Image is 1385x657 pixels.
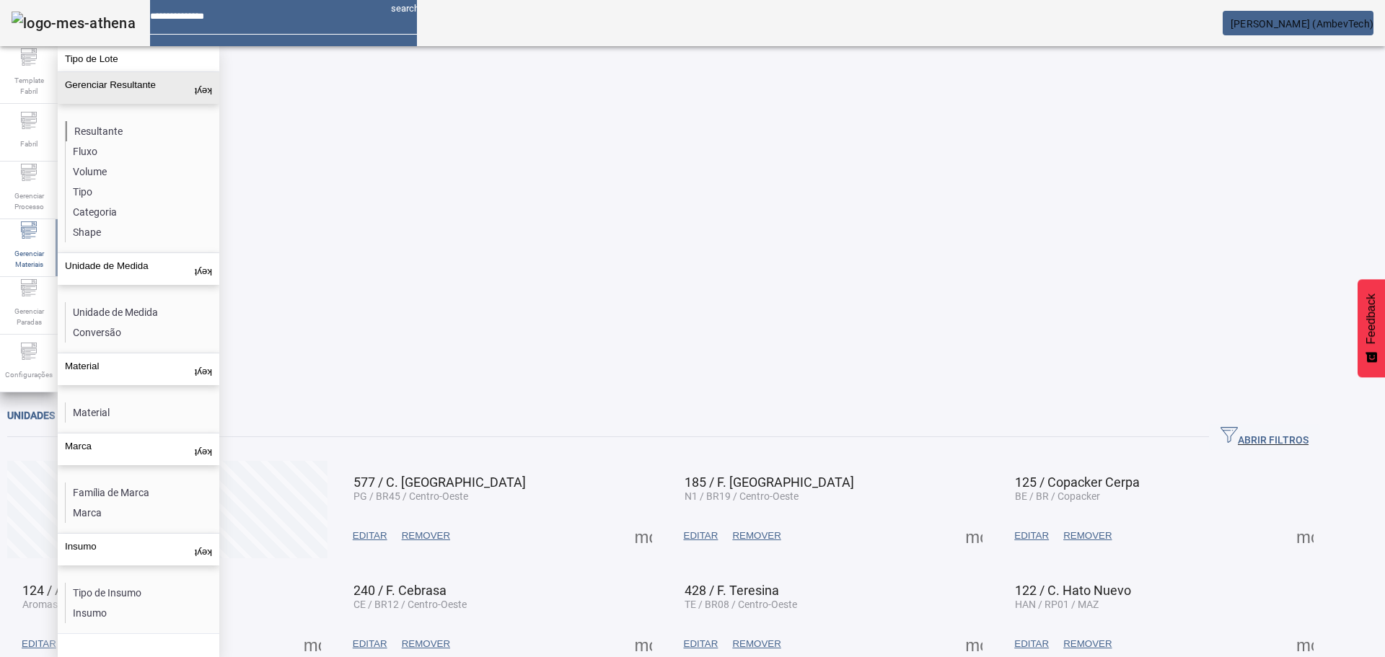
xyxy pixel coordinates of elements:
mat-icon: keyboard_arrow_up [195,361,212,378]
span: N1 / BR19 / Centro-Oeste [685,490,799,502]
button: ABRIR FILTROS [1209,424,1320,450]
span: EDITAR [353,529,387,543]
button: EDITAR [677,523,726,549]
span: REMOVER [402,529,450,543]
button: REMOVER [395,523,457,549]
li: Conversão [66,322,219,343]
button: Mais [1292,523,1318,549]
span: 240 / F. Cebrasa [353,583,447,598]
button: REMOVER [725,631,788,657]
span: Gerenciar Materiais [7,244,50,274]
button: EDITAR [677,631,726,657]
span: Aromas / BRV1 / Verticalizadas [22,599,164,610]
span: PG / BR45 / Centro-Oeste [353,490,468,502]
button: Feedback - Mostrar pesquisa [1358,279,1385,377]
img: logo-mes-athena [12,12,136,35]
button: REMOVER [1056,631,1119,657]
li: Marca [66,503,219,523]
li: Material [66,402,219,423]
span: EDITAR [1014,529,1049,543]
li: Insumo [66,603,219,623]
mat-icon: keyboard_arrow_up [195,541,212,558]
span: 577 / C. [GEOGRAPHIC_DATA] [353,475,526,490]
button: Gerenciar Resultante [58,72,219,104]
button: EDITAR [346,631,395,657]
button: Mais [630,523,656,549]
button: Material [58,353,219,385]
button: Insumo [58,534,219,565]
button: REMOVER [395,631,457,657]
span: EDITAR [22,637,56,651]
mat-icon: keyboard_arrow_up [195,260,212,278]
button: Tipo de Lote [58,46,219,71]
mat-icon: keyboard_arrow_up [195,79,212,97]
span: Unidades [7,410,55,421]
li: Tipo [66,182,219,202]
button: REMOVER [1056,523,1119,549]
button: EDITAR [1007,631,1056,657]
li: Volume [66,162,219,182]
button: Unidade de Medida [58,253,219,285]
span: ABRIR FILTROS [1221,426,1309,448]
span: Configurações [1,365,57,384]
span: Gerenciar Processo [7,186,50,216]
li: Fluxo [66,141,219,162]
button: Mais [961,631,987,657]
span: REMOVER [402,637,450,651]
span: 428 / F. Teresina [685,583,779,598]
span: Fabril [16,134,42,154]
li: Tipo de Insumo [66,583,219,603]
button: EDITAR [346,523,395,549]
span: 124 / Aromas Verticalizadas [22,583,184,598]
li: Resultante [66,121,219,141]
span: 122 / C. Hato Nuevo [1015,583,1131,598]
button: Mais [1292,631,1318,657]
span: EDITAR [684,637,718,651]
button: EDITAR [14,631,63,657]
span: [PERSON_NAME] (AmbevTech) [1231,18,1373,30]
span: Gerenciar Paradas [7,301,50,332]
mat-icon: keyboard_arrow_up [195,441,212,458]
span: 185 / F. [GEOGRAPHIC_DATA] [685,475,854,490]
li: Categoria [66,202,219,222]
li: Shape [66,222,219,242]
span: REMOVER [1063,637,1112,651]
button: Marca [58,433,219,465]
li: Família de Marca [66,482,219,503]
button: Mais [961,523,987,549]
button: EDITAR [1007,523,1056,549]
button: REMOVER [725,523,788,549]
span: EDITAR [353,637,387,651]
span: REMOVER [732,529,781,543]
span: REMOVER [732,637,781,651]
li: Unidade de Medida [66,302,219,322]
span: BE / BR / Copacker [1015,490,1100,502]
span: REMOVER [1063,529,1112,543]
button: Mais [630,631,656,657]
span: EDITAR [684,529,718,543]
span: Feedback [1365,294,1378,344]
button: Criar unidade [7,461,327,558]
span: CE / BR12 / Centro-Oeste [353,599,467,610]
span: HAN / RP01 / MAZ [1015,599,1099,610]
button: Mais [299,631,325,657]
span: Template Fabril [7,71,50,101]
span: TE / BR08 / Centro-Oeste [685,599,797,610]
span: EDITAR [1014,637,1049,651]
span: 125 / Copacker Cerpa [1015,475,1140,490]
